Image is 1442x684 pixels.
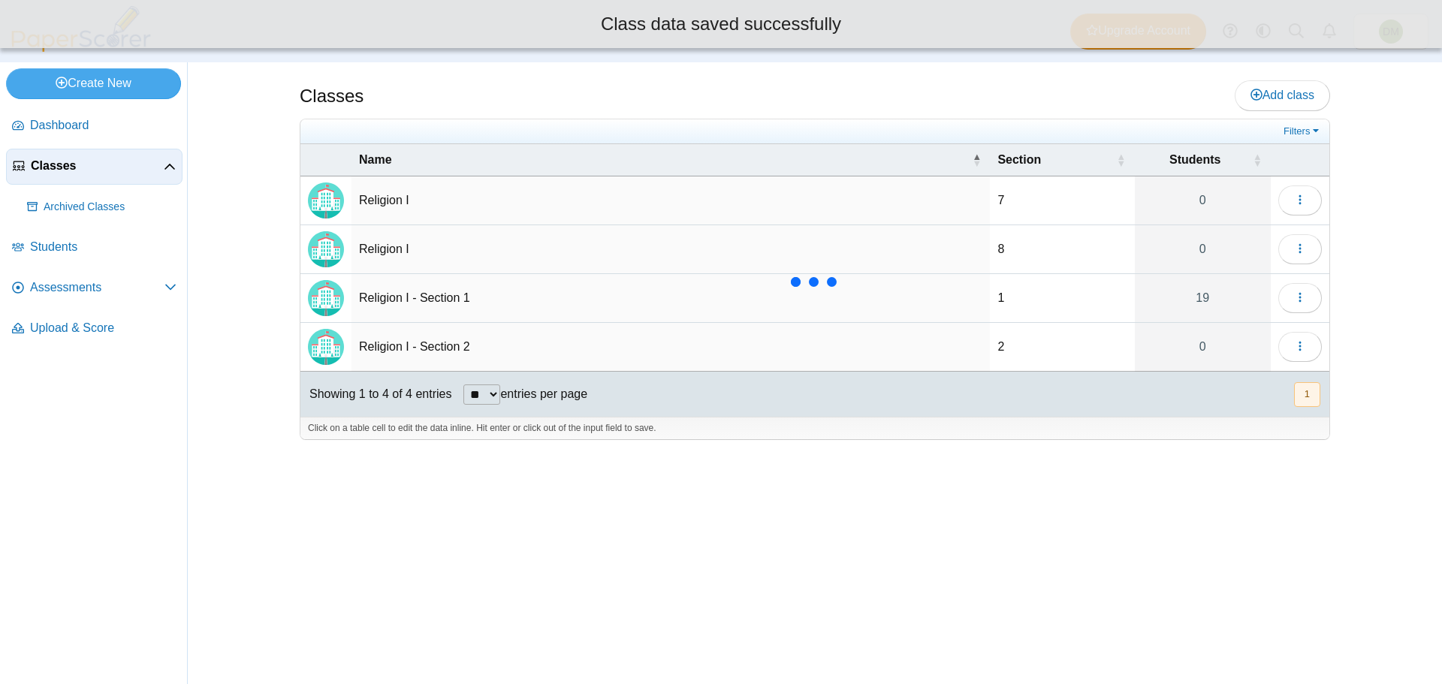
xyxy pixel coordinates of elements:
a: 19 [1135,274,1271,322]
button: 1 [1294,382,1320,407]
label: entries per page [500,387,587,400]
a: Students [6,230,183,266]
div: Showing 1 to 4 of 4 entries [300,372,451,417]
span: Students [30,239,176,255]
a: Archived Classes [21,189,183,225]
span: Upload & Score [30,320,176,336]
h1: Classes [300,83,364,109]
img: Locally created class [308,280,344,316]
div: Click on a table cell to edit the data inline. Hit enter or click out of the input field to save. [300,417,1329,439]
a: Assessments [6,270,183,306]
img: Locally created class [308,329,344,365]
span: Dashboard [30,117,176,134]
a: Upload & Score [6,311,183,347]
span: Students : Activate to sort [1253,144,1262,176]
td: 1 [990,274,1134,323]
span: Name [359,153,392,166]
span: Students [1169,153,1220,166]
td: Religion I [351,176,990,225]
a: Add class [1235,80,1330,110]
a: Dashboard [6,108,183,144]
a: Create New [6,68,181,98]
a: Filters [1280,124,1326,139]
span: Name : Activate to invert sorting [972,144,981,176]
td: Religion I - Section 1 [351,274,990,323]
img: Locally created class [308,231,344,267]
div: Class data saved successfully [11,11,1431,37]
td: 7 [990,176,1134,225]
a: PaperScorer [6,41,156,54]
span: Assessments [30,279,164,296]
span: Archived Classes [44,200,176,215]
span: Section : Activate to sort [1117,144,1126,176]
a: Classes [6,149,183,185]
a: 0 [1135,225,1271,273]
img: Locally created class [308,182,344,218]
td: Religion I - Section 2 [351,323,990,372]
nav: pagination [1293,382,1320,407]
span: Add class [1250,89,1314,101]
span: Section [997,153,1041,166]
span: Classes [31,158,164,174]
td: Religion I [351,225,990,274]
td: 2 [990,323,1134,372]
a: 0 [1135,176,1271,224]
a: 0 [1135,323,1271,371]
td: 8 [990,225,1134,274]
